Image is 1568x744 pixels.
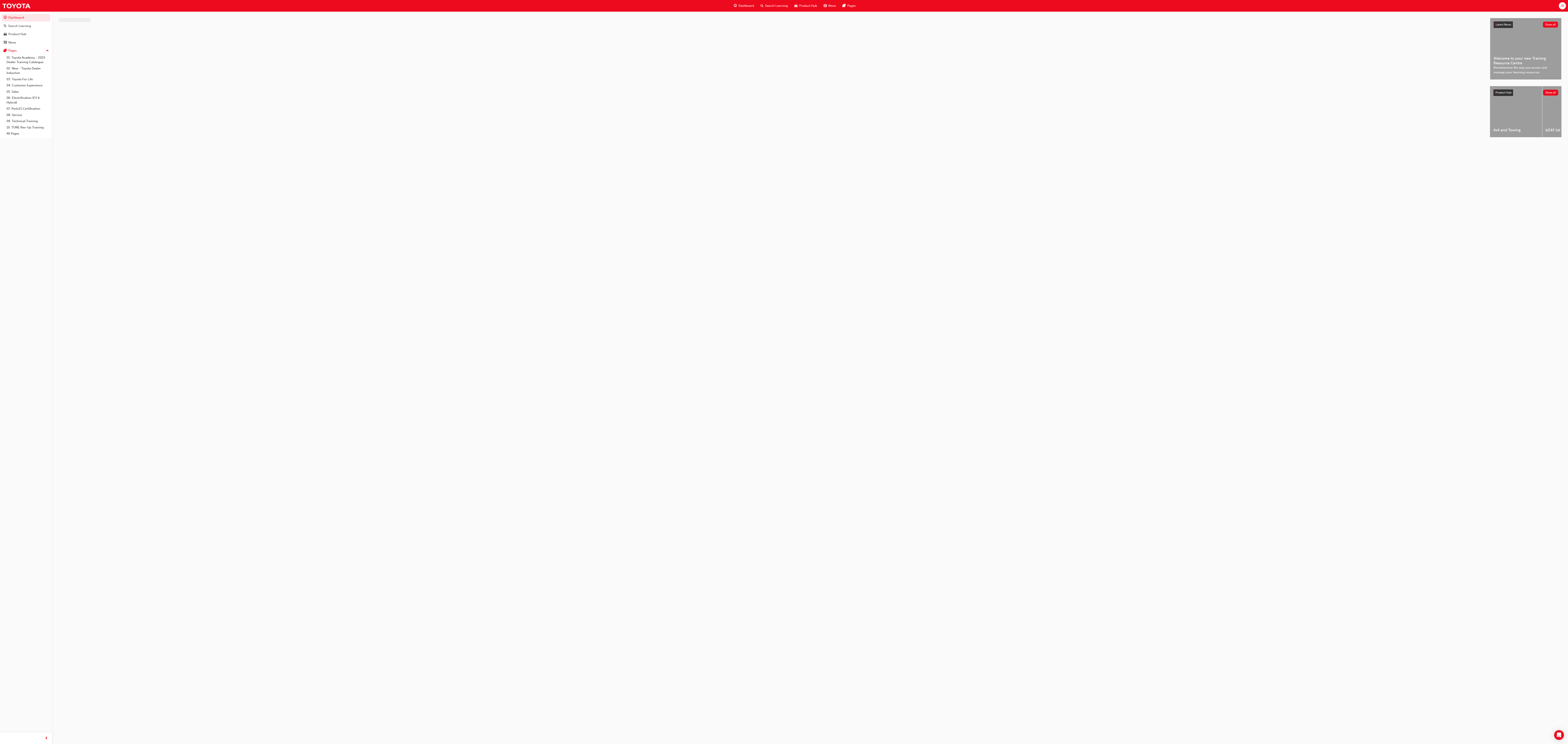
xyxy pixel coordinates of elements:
[843,3,846,8] span: pages-icon
[2,22,50,30] a: Search Learning
[5,55,50,65] a: 01. Toyota Academy - 2025 Dealer Training Catalogue
[5,130,50,137] a: All Pages
[1493,65,1558,75] span: Revolutionise the way you access and manage your learning resources.
[1493,56,1558,65] span: Welcome to your new Training Resource Centre
[1493,128,1539,133] span: 4x4 and Towing
[8,40,16,45] div: News
[8,24,31,28] div: Search Learning
[765,3,788,8] span: Search Learning
[820,2,839,10] a: news-iconNews
[1493,21,1558,28] a: Latest NewsShow all
[839,2,859,10] a: pages-iconPages
[5,65,50,76] a: 02. New - Toyota Dealer Induction
[799,3,817,8] span: Product Hub
[1490,18,1561,80] a: Latest NewsShow allWelcome to your new Training Resource CentreRevolutionise the way you access a...
[5,112,50,118] a: 08. Service
[824,3,827,8] span: news-icon
[731,2,757,10] a: guage-iconDashboard
[5,89,50,95] a: 05. Sales
[1493,89,1558,96] a: Product HubShow all
[1496,23,1511,26] span: Latest News
[2,39,50,46] a: News
[1554,730,1564,740] div: Open Intercom Messenger
[828,3,836,8] span: News
[4,49,7,53] span: pages-icon
[1490,86,1542,137] a: 4x4 and Towing
[4,32,7,36] span: car-icon
[5,76,50,82] a: 03. Toyota For Life
[4,24,7,28] span: search-icon
[1543,22,1558,28] button: Show all
[2,1,31,10] img: Trak
[8,32,26,37] div: Product Hub
[1543,90,1558,96] button: Show all
[1559,2,1566,9] button: JK
[847,3,856,8] span: Pages
[734,3,737,8] span: guage-icon
[761,3,763,8] span: search-icon
[8,48,17,53] div: Pages
[5,124,50,131] a: 10. TUNE Rev-Up Training
[45,736,48,741] span: prev-icon
[794,3,797,8] span: car-icon
[757,2,791,10] a: search-iconSearch Learning
[2,13,50,47] button: DashboardSearch LearningProduct HubNews
[2,30,50,38] a: Product Hub
[5,106,50,112] a: 07. Parts21 Certification
[4,16,7,20] span: guage-icon
[1561,3,1564,8] span: JK
[2,47,50,55] button: Pages
[2,14,50,21] a: Dashboard
[5,82,50,89] a: 04. Customer Experience
[5,118,50,124] a: 09. Technical Training
[1496,91,1511,94] span: Product Hub
[738,3,754,8] span: Dashboard
[46,48,49,53] span: up-icon
[4,41,7,45] span: news-icon
[791,2,820,10] a: car-iconProduct Hub
[5,95,50,106] a: 06. Electrification (EV & Hybrid)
